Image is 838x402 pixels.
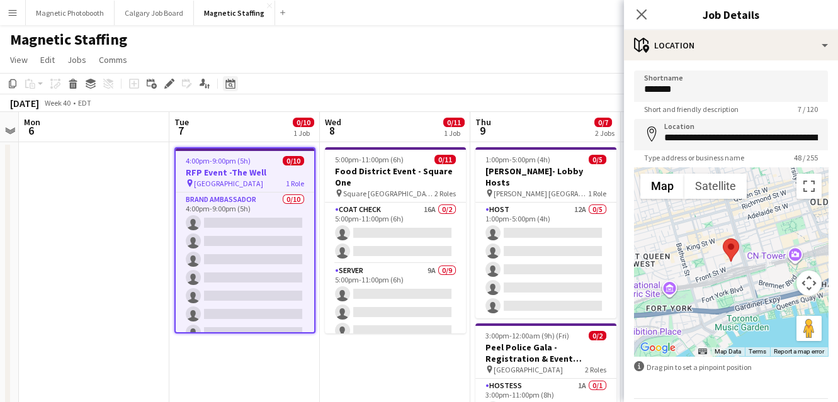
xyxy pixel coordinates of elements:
div: 2 Jobs [595,128,614,138]
span: 3:00pm-12:00am (9h) (Fri) [485,331,569,340]
span: Mon [24,116,40,128]
span: Tue [174,116,189,128]
span: 0/5 [589,155,606,164]
span: 0/11 [443,118,465,127]
span: [GEOGRAPHIC_DATA] [494,365,563,374]
div: 1 Job [293,128,314,138]
span: 1:00pm-5:00pm (4h) [485,155,550,164]
span: 1 Role [588,189,606,198]
button: Map camera controls [796,271,822,296]
span: View [10,54,28,65]
span: 0/7 [594,118,612,127]
button: Show satellite imagery [684,174,747,199]
span: Jobs [67,54,86,65]
h3: Food District Event - Square One [325,165,466,188]
span: Thu [475,116,491,128]
span: 0/10 [293,118,314,127]
button: Calgary Job Board [115,1,194,25]
span: Wed [325,116,341,128]
div: EDT [78,98,91,108]
button: Keyboard shortcuts [698,347,707,356]
a: Edit [35,52,60,68]
button: Drag Pegman onto the map to open Street View [796,316,822,341]
img: Google [637,340,679,356]
span: 2 Roles [434,189,456,198]
span: [PERSON_NAME] [GEOGRAPHIC_DATA] [494,189,588,198]
button: Magnetic Photobooth [26,1,115,25]
a: Open this area in Google Maps (opens a new window) [637,340,679,356]
div: Drag pin to set a pinpoint position [634,361,828,373]
h3: Job Details [624,6,838,23]
app-job-card: 5:00pm-11:00pm (6h)0/11Food District Event - Square One Square [GEOGRAPHIC_DATA]2 RolesCoat Check... [325,147,466,333]
app-card-role: Brand Ambassador0/104:00pm-9:00pm (5h) [176,193,314,399]
span: Week 40 [42,98,73,108]
span: Edit [40,54,55,65]
div: 1 Job [444,128,464,138]
span: 7 / 120 [788,104,828,114]
a: View [5,52,33,68]
span: Short and friendly description [634,104,749,114]
h1: Magnetic Staffing [10,30,127,49]
span: 4:00pm-9:00pm (5h) [186,156,251,165]
button: Show street map [640,174,684,199]
button: Map Data [715,347,741,356]
span: 8 [323,123,341,138]
span: Square [GEOGRAPHIC_DATA] [343,189,434,198]
h3: RFP Event -The Well [176,167,314,178]
span: 2 Roles [585,365,606,374]
span: 5:00pm-11:00pm (6h) [335,155,404,164]
span: Type address or business name [634,153,754,162]
span: 1 Role [286,179,304,188]
app-card-role: Host12A0/51:00pm-5:00pm (4h) [475,203,616,318]
div: Location [624,30,838,60]
span: 9 [473,123,491,138]
app-job-card: 1:00pm-5:00pm (4h)0/5[PERSON_NAME]- Lobby Hosts [PERSON_NAME] [GEOGRAPHIC_DATA]1 RoleHost12A0/51:... [475,147,616,318]
span: 48 / 255 [784,153,828,162]
a: Comms [94,52,132,68]
span: Comms [99,54,127,65]
span: 0/10 [283,156,304,165]
app-card-role: Coat Check16A0/25:00pm-11:00pm (6h) [325,203,466,264]
span: 7 [173,123,189,138]
h3: [PERSON_NAME]- Lobby Hosts [475,165,616,188]
button: Toggle fullscreen view [796,174,822,199]
a: Report a map error [774,348,824,355]
a: Jobs [62,52,91,68]
span: [GEOGRAPHIC_DATA] [194,179,263,188]
span: 6 [22,123,40,138]
div: [DATE] [10,97,39,109]
button: Magnetic Staffing [194,1,275,25]
app-job-card: 4:00pm-9:00pm (5h)0/10RFP Event -The Well [GEOGRAPHIC_DATA]1 RoleBrand Ambassador0/104:00pm-9:00p... [174,147,315,333]
span: 0/2 [589,331,606,340]
span: 0/11 [434,155,456,164]
h3: Peel Police Gala - Registration & Event Support (3111) [475,342,616,364]
a: Terms [749,348,766,355]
